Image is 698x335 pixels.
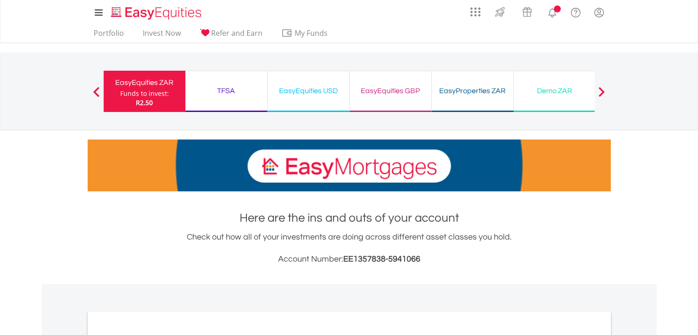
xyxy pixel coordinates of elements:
[211,28,262,38] span: Refer and Earn
[120,89,169,98] div: Funds to invest:
[107,2,205,21] a: Home page
[191,84,262,97] div: TFSA
[587,2,611,22] a: My Profile
[355,84,426,97] div: EasyEquities GBP
[514,2,541,19] a: Vouchers
[88,253,611,266] h3: Account Number:
[87,91,106,100] button: Previous
[273,84,344,97] div: EasyEquities USD
[109,76,180,89] div: EasyEquities ZAR
[519,5,535,19] img: vouchers-v2.svg
[136,98,153,107] span: R2.50
[88,231,611,266] div: Check out how all of your investments are doing across different asset classes you hold.
[592,91,611,100] button: Next
[281,27,341,39] span: My Funds
[196,28,266,43] a: Refer and Earn
[437,84,508,97] div: EasyProperties ZAR
[564,2,587,21] a: FAQ's and Support
[109,6,205,21] img: EasyEquities_Logo.png
[88,210,611,226] h1: Here are the ins and outs of your account
[519,84,590,97] div: Demo ZAR
[470,7,480,17] img: grid-menu-icon.svg
[88,140,611,191] img: EasyMortage Promotion Banner
[541,2,564,21] a: Notifications
[464,2,486,17] a: AppsGrid
[343,255,420,263] span: EE1357838-5941066
[139,28,184,43] a: Invest Now
[492,5,508,19] img: thrive-v2.svg
[90,28,128,43] a: Portfolio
